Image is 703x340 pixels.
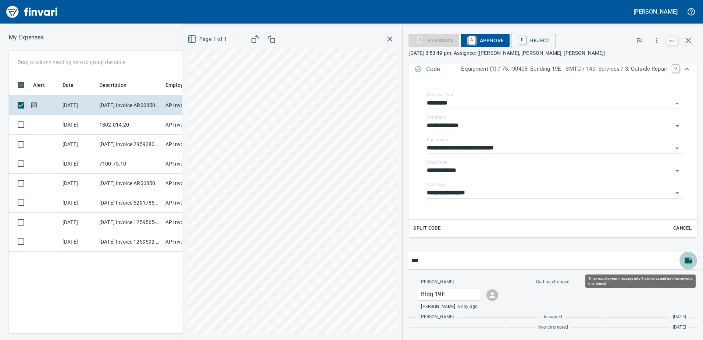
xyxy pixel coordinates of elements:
[671,223,694,234] button: Cancel
[672,98,682,109] button: Open
[426,65,461,74] p: Code
[672,188,682,198] button: Open
[421,303,455,311] span: [PERSON_NAME]
[9,33,44,42] p: My Expenses
[672,166,682,176] button: Open
[60,213,96,232] td: [DATE]
[96,232,163,252] td: [DATE] Invoice 1259592-0 from OPNW - Office Products Nationwide (1-29901)
[648,279,686,286] span: a few seconds ago
[60,135,96,154] td: [DATE]
[163,213,218,232] td: AP Invoices
[519,36,526,44] a: R
[408,37,459,43] div: Reassign
[538,324,568,331] span: Invoice created
[427,138,448,142] label: Equipment
[672,224,692,233] span: Cancel
[634,8,678,15] h5: [PERSON_NAME]
[467,34,504,47] span: Approve
[30,103,38,107] span: Has messages
[427,160,447,164] label: Cost Code
[96,96,163,115] td: [DATE] Invoice AR008502 from [US_STATE] Commercial Heating Inc (1-29675)
[461,65,667,73] p: Equipment (1) / 75.190405: Building 19E - SMTC / 140: Services / 3: Outside Repair
[99,81,136,89] span: Description
[517,34,550,47] span: Reject
[672,121,682,131] button: Open
[667,37,678,45] a: esc
[63,81,74,89] span: Date
[408,57,697,82] div: Expand
[649,32,665,49] button: More
[427,183,447,187] label: Cost Type
[60,115,96,135] td: [DATE]
[63,81,83,89] span: Date
[165,81,199,89] span: Employee
[427,115,446,120] label: Company
[163,154,218,174] td: AP Invoices
[420,314,454,321] span: [PERSON_NAME]
[96,213,163,232] td: [DATE] Invoice 1259565-0 from OPNW - Office Products Nationwide (1-29901)
[427,93,454,97] label: Expense Type
[33,81,54,89] span: Alert
[96,174,163,193] td: [DATE] Invoice AR008504 from [US_STATE] Commercial Heating Inc (1-29675)
[189,35,227,44] span: Page 1 of 1
[163,174,218,193] td: AP Invoices
[33,81,45,89] span: Alert
[408,82,697,237] div: Expand
[96,193,163,213] td: [DATE] Invoice 5291785509 from Vestis (1-10070)
[60,96,96,115] td: [DATE]
[536,279,570,286] span: Coding changed
[411,223,442,234] button: Split Code
[672,65,679,72] a: C
[163,232,218,252] td: AP Invoices
[408,49,697,57] p: [DATE] 3:53:49 pm. Assignee: ([PERSON_NAME], [PERSON_NAME], [PERSON_NAME])
[96,135,163,154] td: [DATE] Invoice 29592802 from [PERSON_NAME] Hvac Services Inc (1-10453)
[163,115,218,135] td: AP Invoices
[60,174,96,193] td: [DATE]
[18,59,125,66] p: Drag a column heading here to group the table
[457,303,478,311] span: a day ago
[163,96,218,115] td: AP Invoices
[60,193,96,213] td: [DATE]
[163,135,218,154] td: AP Invoices
[511,34,556,47] button: RReject
[60,154,96,174] td: [DATE]
[60,232,96,252] td: [DATE]
[9,33,44,42] nav: breadcrumb
[420,279,454,286] span: [PERSON_NAME]
[421,290,478,299] p: Bldg 19E
[96,154,163,174] td: 7100.75.10
[4,3,60,21] img: Finvari
[165,81,189,89] span: Employee
[468,36,475,44] a: A
[672,143,682,153] button: Open
[631,32,647,49] button: Flag
[665,32,697,49] span: Close invoice
[673,324,686,331] span: [DATE]
[413,224,440,233] span: Split Code
[163,193,218,213] td: AP Invoices
[543,314,562,321] span: Assigned
[418,288,481,300] div: Click for options
[99,81,127,89] span: Description
[96,115,163,135] td: 1802.014.20
[186,32,230,46] button: Page 1 of 1
[461,34,510,47] button: AApprove
[673,314,686,321] span: [DATE]
[632,6,679,17] button: [PERSON_NAME]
